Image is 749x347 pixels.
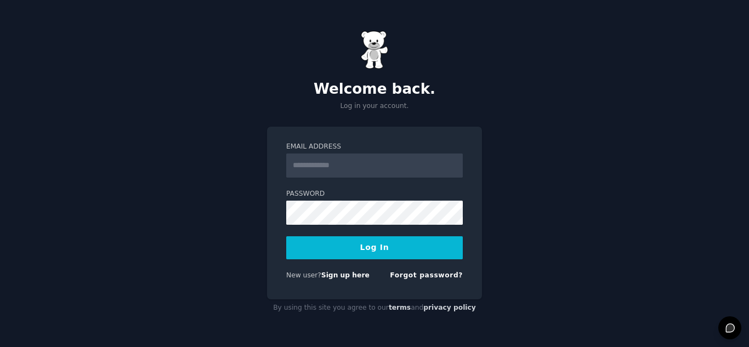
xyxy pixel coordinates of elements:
[361,31,388,69] img: Gummy Bear
[286,271,321,279] span: New user?
[267,81,482,98] h2: Welcome back.
[286,236,463,259] button: Log In
[390,271,463,279] a: Forgot password?
[267,101,482,111] p: Log in your account.
[286,142,463,152] label: Email Address
[321,271,370,279] a: Sign up here
[267,299,482,317] div: By using this site you agree to our and
[389,304,411,311] a: terms
[423,304,476,311] a: privacy policy
[286,189,463,199] label: Password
